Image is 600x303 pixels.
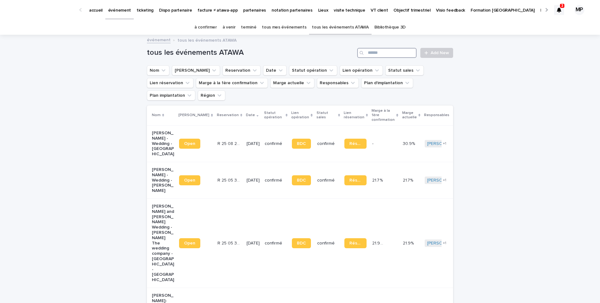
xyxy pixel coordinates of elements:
span: BDC [297,141,306,146]
a: [PERSON_NAME] [427,141,461,146]
p: Reservation [217,112,239,119]
p: confirmé [317,178,339,183]
span: Open [184,241,195,245]
button: Marge actuelle [270,78,314,88]
a: Réservation [344,238,367,248]
p: confirmé [265,178,287,183]
button: Date [263,65,287,75]
tr: [PERSON_NAME] and [PERSON_NAME] Wedding - [PERSON_NAME] The wedding company - [GEOGRAPHIC_DATA] -... [147,198,549,288]
span: Réservation [349,178,362,182]
p: [PERSON_NAME] - Wedding - [GEOGRAPHIC_DATA] [152,131,174,157]
a: Add New [420,48,453,58]
p: Responsables [424,112,449,119]
p: Plan d'implantation [453,110,479,121]
a: BDC [292,238,311,248]
h1: tous les événements ATAWA [147,48,355,57]
a: Open [179,139,200,149]
p: [PERSON_NAME] and [PERSON_NAME] Wedding - [PERSON_NAME] The wedding company - [GEOGRAPHIC_DATA] -... [152,204,174,283]
a: terminé [241,20,256,35]
p: [PERSON_NAME] - Wedding - [PERSON_NAME] [152,167,174,193]
a: à confirmer [194,20,217,35]
p: 30.9% [403,140,416,146]
button: Responsables [317,78,359,88]
p: R 25 08 241 [217,140,241,146]
a: [PERSON_NAME] [427,178,461,183]
a: Open [179,238,200,248]
a: Bibliothèque 3D [374,20,406,35]
button: Reservation [222,65,261,75]
p: confirmé [317,141,339,146]
button: Nom [147,65,169,75]
a: tous mes événements [262,20,306,35]
p: 21.9 % [372,239,385,246]
div: 3 [554,5,564,15]
p: Marge actuelle [402,110,417,121]
p: [DATE] [247,141,260,146]
button: Plan d'implantation [361,78,413,88]
span: Add New [431,51,449,55]
input: Search [357,48,417,58]
p: 21.9% [403,239,415,246]
p: confirmé [265,141,287,146]
div: MP [574,5,584,15]
span: + 1 [443,142,446,146]
span: Réservation [349,141,362,146]
p: - [372,140,375,146]
button: Plan implantation [147,90,195,100]
p: 21.7 % [372,177,384,183]
p: Statut opération [264,110,284,121]
a: BDC [292,139,311,149]
a: à venir [222,20,236,35]
a: [PERSON_NAME] [427,241,461,246]
p: Nom [152,112,161,119]
span: + 1 [443,241,446,245]
a: Open [179,175,200,185]
button: Statut opération [289,65,337,75]
span: + 1 [443,178,446,182]
p: Lien réservation [344,110,364,121]
p: Lien opération [291,110,309,121]
a: tous les événements ATAWA [312,20,368,35]
span: Open [184,178,195,182]
tr: [PERSON_NAME] - Wedding - [GEOGRAPHIC_DATA]OpenR 25 08 241R 25 08 241 [DATE]confirméBDCconfirméRé... [147,125,549,162]
p: Marge à la 1ère confirmation [372,107,395,123]
p: confirmé [317,241,339,246]
p: Statut sales [317,110,337,121]
span: BDC [297,241,306,245]
button: Lien Stacker [172,65,220,75]
p: R 25 05 3705 [217,177,241,183]
span: Open [184,141,195,146]
button: Statut sales [385,65,424,75]
button: Région [198,90,225,100]
tr: [PERSON_NAME] - Wedding - [PERSON_NAME]OpenR 25 05 3705R 25 05 3705 [DATE]confirméBDCconfirméRése... [147,162,549,198]
a: événement [147,36,171,43]
p: confirmé [265,241,287,246]
span: Réservation [349,241,362,245]
button: Marge à la 1ère confirmation [196,78,268,88]
img: Ls34BcGeRexTGTNfXpUC [12,4,73,16]
p: 3 [561,3,563,8]
button: Lien réservation [147,78,193,88]
p: [PERSON_NAME] [178,112,209,119]
p: 21.7% [403,177,414,183]
button: Lien opération [340,65,383,75]
p: Date [246,112,255,119]
p: [DATE] [247,178,260,183]
a: Réservation [344,175,367,185]
p: R 25 05 3506 [217,239,241,246]
p: tous les événements ATAWA [177,36,237,43]
a: Réservation [344,139,367,149]
p: [DATE] [247,241,260,246]
a: BDC [292,175,311,185]
span: BDC [297,178,306,182]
